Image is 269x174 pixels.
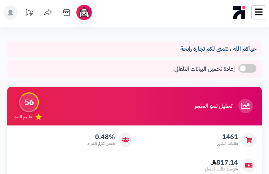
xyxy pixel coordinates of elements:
span: 1461 [217,133,238,141]
span: متوسط طلب العميل [205,166,238,172]
h3: تحليل نمو المتجر [194,103,232,110]
span: 817.14 [205,159,238,166]
span: معدل تكرار الشراء [88,141,115,147]
img: logo-mobile.png [233,4,246,20]
span: تقييم النمو [14,114,32,120]
span: إعادة تحميل البيانات التلقائي [174,65,235,73]
img: ai-face.png [78,6,90,19]
p: حياكم الله ، نتمنى لكم تجارة رابحة [13,45,256,53]
a: تحديثات المنصة [20,5,38,22]
span: 0.48% [88,133,115,141]
span: طلبات الشهر [217,141,238,147]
